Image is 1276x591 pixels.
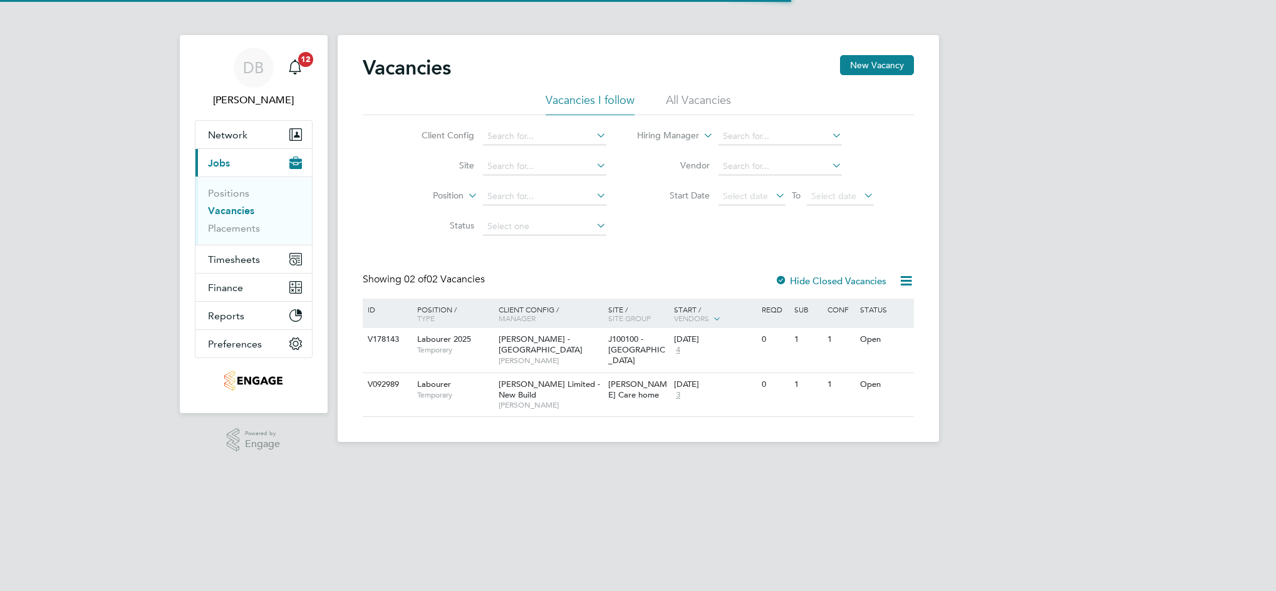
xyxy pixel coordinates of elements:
span: Powered by [245,428,280,439]
input: Search for... [718,158,842,175]
span: [PERSON_NAME] [499,356,602,366]
label: Client Config [402,130,474,141]
a: Go to home page [195,371,313,391]
span: Jobs [208,157,230,169]
div: Showing [363,273,487,286]
span: Temporary [417,345,492,355]
input: Search for... [483,188,606,205]
input: Search for... [483,128,606,145]
span: To [788,187,804,203]
h2: Vacancies [363,55,451,80]
button: Timesheets [195,245,312,273]
div: V178143 [365,328,408,351]
span: Select date [723,190,768,202]
span: Reports [208,310,244,322]
span: Vendors [674,313,709,323]
span: Site Group [608,313,651,323]
button: Jobs [195,149,312,177]
span: [PERSON_NAME] - [GEOGRAPHIC_DATA] [499,334,583,355]
span: [PERSON_NAME] [499,400,602,410]
a: Vacancies [208,205,254,217]
span: J100100 - [GEOGRAPHIC_DATA] [608,334,665,366]
div: Status [857,299,911,320]
input: Select one [483,218,606,235]
div: 0 [759,373,791,396]
span: Daniel Bassett [195,93,313,108]
span: Labourer 2025 [417,334,471,344]
label: Status [402,220,474,231]
span: 4 [674,345,682,356]
div: 1 [791,373,824,396]
div: Reqd [759,299,791,320]
li: Vacancies I follow [546,93,635,115]
div: Client Config / [495,299,605,329]
span: Manager [499,313,536,323]
span: 12 [298,52,313,67]
div: 1 [791,328,824,351]
div: Sub [791,299,824,320]
span: Finance [208,282,243,294]
label: Hiring Manager [627,130,699,142]
img: thornbaker-logo-retina.png [224,371,283,391]
span: Network [208,129,247,141]
div: 1 [824,328,857,351]
span: Temporary [417,390,492,400]
input: Search for... [718,128,842,145]
div: 1 [824,373,857,396]
a: Powered byEngage [227,428,280,452]
input: Search for... [483,158,606,175]
button: Preferences [195,330,312,357]
a: 12 [283,48,308,88]
button: Reports [195,302,312,329]
label: Vendor [638,160,710,171]
div: Jobs [195,177,312,245]
div: Open [857,328,911,351]
div: Site / [605,299,671,329]
span: Engage [245,439,280,450]
span: Preferences [208,338,262,350]
span: DB [243,59,264,76]
label: Position [392,190,464,202]
div: Conf [824,299,857,320]
button: Finance [195,274,312,301]
span: Timesheets [208,254,260,265]
span: [PERSON_NAME] Care home [608,379,667,400]
div: V092989 [365,373,408,396]
div: Start / [671,299,759,330]
nav: Main navigation [180,35,328,413]
div: ID [365,299,408,320]
div: [DATE] [674,379,755,390]
button: New Vacancy [840,55,914,75]
div: [DATE] [674,334,755,345]
span: 02 of [404,273,427,285]
span: 3 [674,390,682,401]
div: Open [857,373,911,396]
div: Position / [408,299,495,329]
label: Start Date [638,190,710,201]
span: [PERSON_NAME] Limited - New Build [499,379,600,400]
span: Select date [811,190,856,202]
li: All Vacancies [666,93,731,115]
label: Hide Closed Vacancies [775,275,886,287]
button: Network [195,121,312,148]
a: Placements [208,222,260,234]
span: Labourer [417,379,451,389]
label: Site [402,160,474,171]
div: 0 [759,328,791,351]
span: Type [417,313,435,323]
span: 02 Vacancies [404,273,485,285]
a: DB[PERSON_NAME] [195,48,313,108]
a: Positions [208,187,249,199]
